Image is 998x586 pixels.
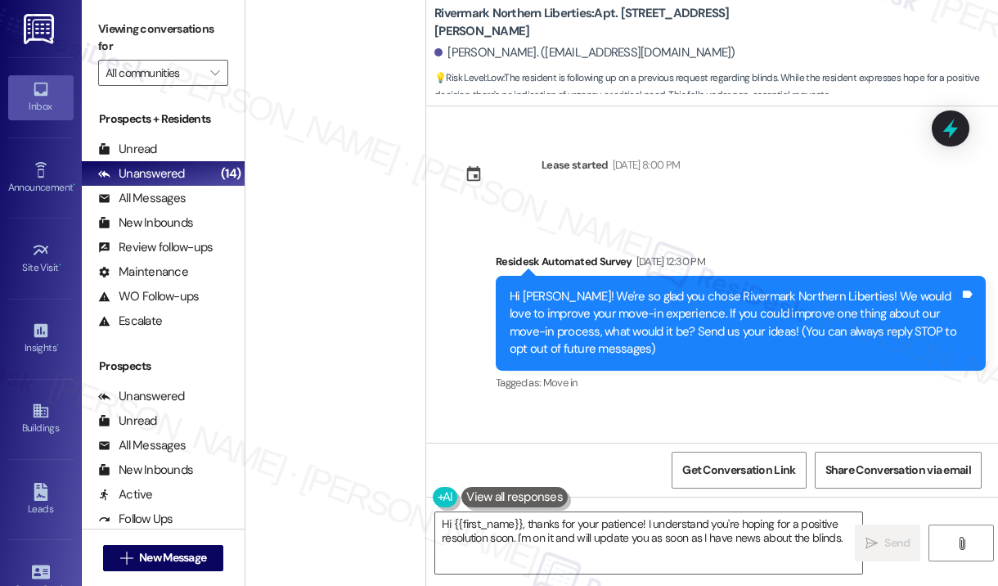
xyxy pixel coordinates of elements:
i:  [865,537,878,550]
span: Share Conversation via email [825,462,971,479]
img: ResiDesk Logo [24,14,57,44]
div: Review follow-ups [98,239,213,256]
button: Send [855,525,920,561]
strong: 💡 Risk Level: Low [434,71,503,84]
div: New Inbounds [98,462,193,479]
div: New Inbounds [98,214,193,232]
div: Unanswered [98,388,185,405]
div: Prospects + Residents [82,110,245,128]
label: Viewing conversations for [98,16,228,60]
i:  [955,537,968,550]
div: Active [98,486,153,503]
div: All Messages [98,190,186,207]
span: New Message [139,549,206,566]
div: [DATE] 12:30 PM [632,253,705,270]
div: Unanswered [98,165,185,183]
div: Maintenance [98,264,188,281]
button: Get Conversation Link [672,452,806,489]
div: Lease started [542,156,609,174]
a: Buildings [8,397,74,441]
i:  [210,66,219,79]
div: WO Follow-ups [98,288,199,305]
a: Inbox [8,75,74,119]
i:  [120,552,133,565]
span: • [56,340,59,351]
span: : The resident is following up on a previous request regarding blinds. While the resident express... [434,70,998,105]
div: [DATE] 8:00 PM [609,156,681,174]
button: New Message [103,545,224,571]
div: All Messages [98,437,186,454]
a: Insights • [8,317,74,361]
div: [PERSON_NAME]. ([EMAIL_ADDRESS][DOMAIN_NAME]) [434,44,735,61]
div: Residesk Automated Survey [496,253,986,276]
span: Move in [543,376,577,390]
div: Prospects [82,358,245,375]
button: Share Conversation via email [815,452,982,489]
div: Escalate [98,313,162,330]
div: Unread [98,141,157,158]
b: Rivermark Northern Liberties: Apt. [STREET_ADDRESS][PERSON_NAME] [434,5,762,40]
span: • [73,179,75,191]
a: Site Visit • [8,237,74,281]
span: Get Conversation Link [682,462,795,479]
div: (14) [217,161,245,187]
div: Follow Ups [98,511,173,528]
input: All communities [106,60,202,86]
a: Leads [8,478,74,522]
span: • [59,259,61,271]
span: Send [884,534,910,552]
textarea: Hi {{first_name}}, thanks for your patience! I understand you're hoping for a positive resolution... [435,512,862,574]
div: Unread [98,412,157,430]
div: Hi [PERSON_NAME]! We're so glad you chose Rivermark Northern Liberties! We would love to improve ... [510,288,960,358]
div: Tagged as: [496,371,986,394]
